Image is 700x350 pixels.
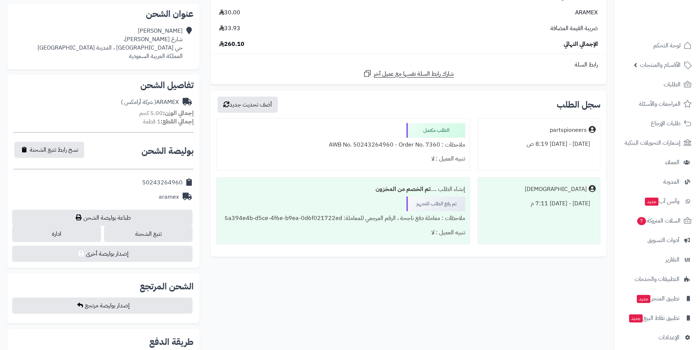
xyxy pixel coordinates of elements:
button: إصدار بوليصة أخرى [12,246,193,262]
h2: بوليصة الشحن [141,147,194,155]
a: طباعة بوليصة الشحن [12,210,193,226]
div: تم رفع الطلب للتجهيز [406,196,465,211]
strong: إجمالي القطع: [161,117,194,126]
span: جديد [637,295,650,303]
a: المدونة [618,173,696,191]
span: 33.93 [219,24,240,33]
h2: طريقة الدفع [149,338,194,346]
div: [DEMOGRAPHIC_DATA] [525,185,587,194]
button: أضف تحديث جديد [218,97,278,113]
img: logo-2.png [650,18,693,34]
a: العملاء [618,154,696,171]
span: التطبيقات والخدمات [635,274,679,284]
button: إصدار بوليصة مرتجع [12,297,193,314]
span: المدونة [663,177,679,187]
b: تم الخصم من المخزون [376,185,431,194]
div: aramex [159,193,179,201]
span: الطلبات [664,79,681,90]
h2: الشحن المرتجع [140,282,194,291]
h2: تفاصيل الشحن [13,81,194,90]
a: تطبيق المتجرجديد [618,290,696,307]
div: ملاحظات : AWB No. 50243264960 - Order No. 7360 [221,138,465,152]
a: شارك رابط السلة نفسها مع عميل آخر [363,69,454,78]
span: لوحة التحكم [653,40,681,51]
div: تنبيه العميل : لا [221,225,465,240]
a: التقارير [618,251,696,268]
span: جديد [645,198,658,206]
strong: إجمالي الوزن: [163,109,194,118]
span: ARAMEX [575,8,598,17]
a: تطبيق نقاط البيعجديد [618,309,696,327]
small: 1 قطعة [143,117,194,126]
div: الطلب مكتمل [406,123,465,138]
div: [DATE] - [DATE] 7:11 م [482,196,596,211]
a: الطلبات [618,76,696,93]
span: طلبات الإرجاع [651,118,681,129]
a: السلات المتروكة7 [618,212,696,230]
span: تطبيق نقاط البيع [628,313,679,323]
div: ملاحظات : معاملة دفع ناجحة ، الرقم المرجعي للمعاملة: 5a394e4b-d5ce-4f6e-b9ea-0d6f021722ed [221,211,465,225]
span: 7 [637,217,646,225]
span: المراجعات والأسئلة [639,99,681,109]
a: لوحة التحكم [618,37,696,54]
a: التطبيقات والخدمات [618,270,696,288]
span: الإعدادات [658,332,679,343]
span: العملاء [665,157,679,167]
a: تتبع الشحنة [104,226,193,242]
div: 50243264960 [142,178,183,187]
span: جديد [629,314,643,322]
span: 260.10 [219,40,244,48]
span: الإجمالي النهائي [564,40,598,48]
h2: عنوان الشحن [13,10,194,18]
span: الأقسام والمنتجات [640,60,681,70]
div: تنبيه العميل : لا [221,152,465,166]
a: طلبات الإرجاع [618,115,696,132]
span: السلات المتروكة [636,216,681,226]
div: partspioneers [550,126,587,134]
span: أدوات التسويق [647,235,679,245]
div: [PERSON_NAME] شارع [PERSON_NAME]، حي [GEOGRAPHIC_DATA] ، المدينة [GEOGRAPHIC_DATA] المملكة العربي... [37,27,183,60]
a: الإعدادات [618,329,696,346]
span: تطبيق المتجر [636,293,679,304]
span: 30.00 [219,8,240,17]
span: ضريبة القيمة المضافة [550,24,598,33]
div: رابط السلة [213,61,603,69]
a: وآتس آبجديد [618,192,696,210]
span: التقارير [665,255,679,265]
div: ARAMEX [121,98,179,107]
a: أدوات التسويق [618,231,696,249]
small: 5.00 كجم [139,109,194,118]
div: إنشاء الطلب .... [221,182,465,196]
h3: سجل الطلب [557,100,600,109]
span: ( شركة أرامكس ) [121,98,156,107]
span: وآتس آب [644,196,679,206]
div: [DATE] - [DATE] 8:19 ص [482,137,596,151]
span: نسخ رابط تتبع الشحنة [30,145,78,154]
a: المراجعات والأسئلة [618,95,696,113]
a: إشعارات التحويلات البنكية [618,134,696,152]
span: شارك رابط السلة نفسها مع عميل آخر [374,70,454,78]
span: إشعارات التحويلات البنكية [625,138,681,148]
button: نسخ رابط تتبع الشحنة [14,142,84,158]
a: ادارة [12,226,101,242]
